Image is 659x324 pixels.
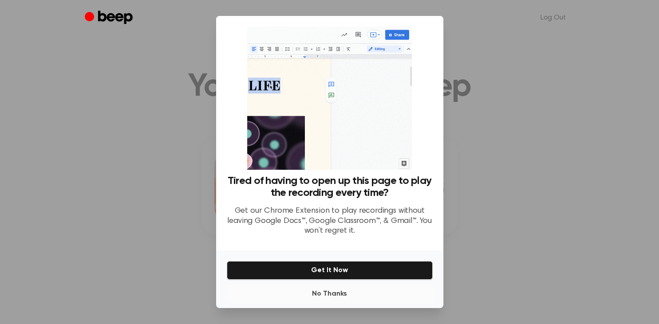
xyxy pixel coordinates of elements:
button: No Thanks [227,285,433,303]
h3: Tired of having to open up this page to play the recording every time? [227,175,433,199]
img: Beep extension in action [247,27,412,170]
button: Get It Now [227,261,433,280]
p: Get our Chrome Extension to play recordings without leaving Google Docs™, Google Classroom™, & Gm... [227,206,433,236]
a: Log Out [532,7,575,28]
a: Beep [85,9,135,27]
